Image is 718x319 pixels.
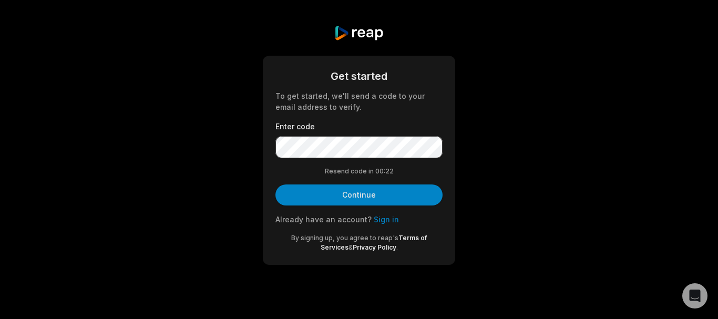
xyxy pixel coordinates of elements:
[275,90,443,112] div: To get started, we'll send a code to your email address to verify.
[374,215,399,224] a: Sign in
[396,243,398,251] span: .
[682,283,707,308] div: Open Intercom Messenger
[291,234,398,242] span: By signing up, you agree to reap's
[275,184,443,205] button: Continue
[275,121,443,132] label: Enter code
[275,215,372,224] span: Already have an account?
[353,243,396,251] a: Privacy Policy
[275,167,443,176] div: Resend code in 00:
[275,68,443,84] div: Get started
[321,234,427,251] a: Terms of Services
[348,243,353,251] span: &
[385,167,394,176] span: 22
[334,25,384,41] img: reap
